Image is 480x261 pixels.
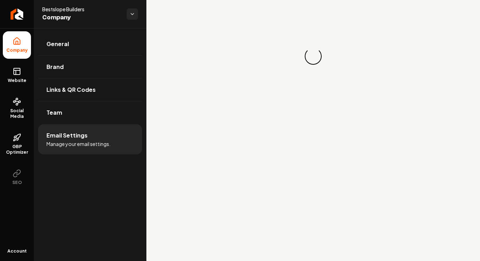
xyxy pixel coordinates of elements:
[304,47,323,66] div: Loading
[3,128,31,161] a: GBP Optimizer
[3,62,31,89] a: Website
[38,101,142,124] a: Team
[46,40,69,48] span: General
[38,33,142,55] a: General
[3,108,31,119] span: Social Media
[11,8,24,20] img: Rebolt Logo
[46,131,88,140] span: Email Settings
[38,56,142,78] a: Brand
[46,85,96,94] span: Links & QR Codes
[46,140,110,147] span: Manage your email settings.
[3,92,31,125] a: Social Media
[5,78,29,83] span: Website
[7,248,27,254] span: Account
[42,13,121,23] span: Company
[42,6,121,13] span: Bestslope Builders
[38,78,142,101] a: Links & QR Codes
[46,108,62,117] span: Team
[3,164,31,191] button: SEO
[10,180,25,185] span: SEO
[3,144,31,155] span: GBP Optimizer
[4,47,31,53] span: Company
[46,63,64,71] span: Brand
